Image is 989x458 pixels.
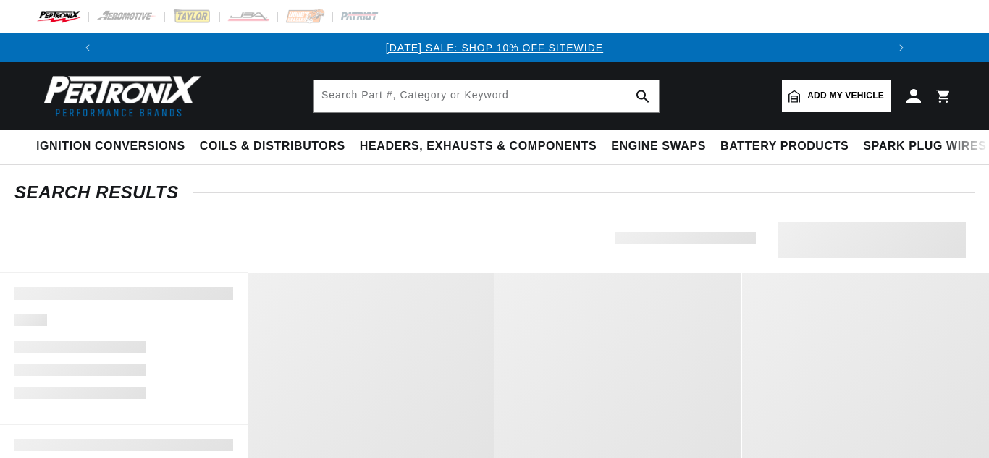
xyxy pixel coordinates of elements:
button: search button [627,80,659,112]
div: SEARCH RESULTS [14,185,975,200]
img: Pertronix [36,71,203,121]
span: Headers, Exhausts & Components [360,139,597,154]
button: Translation missing: en.sections.announcements.next_announcement [887,33,916,62]
span: Add my vehicle [807,89,884,103]
span: Battery Products [720,139,849,154]
input: Search Part #, Category or Keyword [314,80,659,112]
a: Add my vehicle [782,80,891,112]
span: Spark Plug Wires [863,139,986,154]
a: [DATE] SALE: SHOP 10% OFF SITEWIDE [386,42,603,54]
summary: Headers, Exhausts & Components [353,130,604,164]
summary: Ignition Conversions [36,130,193,164]
button: Translation missing: en.sections.announcements.previous_announcement [73,33,102,62]
div: 1 of 3 [102,40,888,56]
summary: Engine Swaps [604,130,713,164]
div: Announcement [102,40,888,56]
summary: Coils & Distributors [193,130,353,164]
span: Ignition Conversions [36,139,185,154]
span: Coils & Distributors [200,139,345,154]
span: Engine Swaps [611,139,706,154]
summary: Battery Products [713,130,856,164]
